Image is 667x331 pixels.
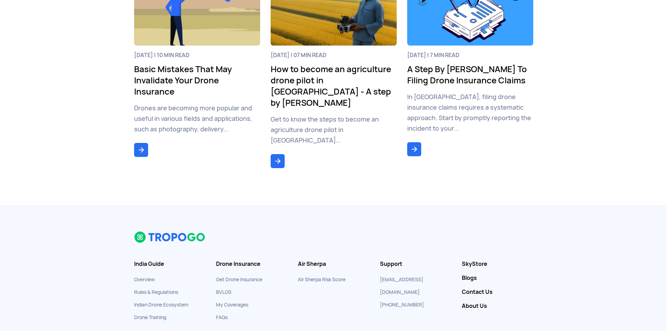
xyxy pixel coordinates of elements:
a: My Coverages [216,302,248,308]
a: Contact Us [462,289,533,296]
a: Overview [134,276,155,283]
a: FAQs [216,314,228,320]
h3: Support [380,261,451,268]
img: logo [134,231,206,243]
a: BVLOS [216,289,231,295]
a: SkyStore [462,261,533,268]
a: Get Drone Insurance [216,276,262,283]
a: Air Sherpa Risk Score [298,276,346,283]
a: Drone Training [134,314,166,320]
h3: A Step By [PERSON_NAME] To Filing Drone Insurance Claims [407,64,533,86]
h3: India Guide [134,261,206,268]
p: In [GEOGRAPHIC_DATA], filing drone insurance claims requires a systematic approach. Start by prom... [407,92,533,134]
a: Indian Drone Ecosystem [134,302,188,308]
a: [PHONE_NUMBER] [380,302,424,308]
p: Drones are becoming more popular and useful in various fields and applications, such as photograp... [134,103,260,135]
h3: Air Sherpa [298,261,369,268]
a: About Us [462,303,533,310]
a: Blogs [462,275,533,282]
p: Get to know the steps to become an agriculture drone pilot in [GEOGRAPHIC_DATA]... [271,114,397,146]
h3: Drone Insurance [216,261,287,268]
a: [EMAIL_ADDRESS][DOMAIN_NAME] [380,276,423,295]
span: [DATE] | 07 min read [271,53,397,58]
h3: How to become an agriculture drone pilot in [GEOGRAPHIC_DATA] - A step by [PERSON_NAME] [271,64,397,109]
span: [DATE] | 10 min read [134,53,260,58]
span: [DATE] | 7 min read [407,53,533,58]
h3: Basic Mistakes That May Invalidate Your Drone Insurance [134,64,260,97]
a: Rules & Regulations [134,289,178,295]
